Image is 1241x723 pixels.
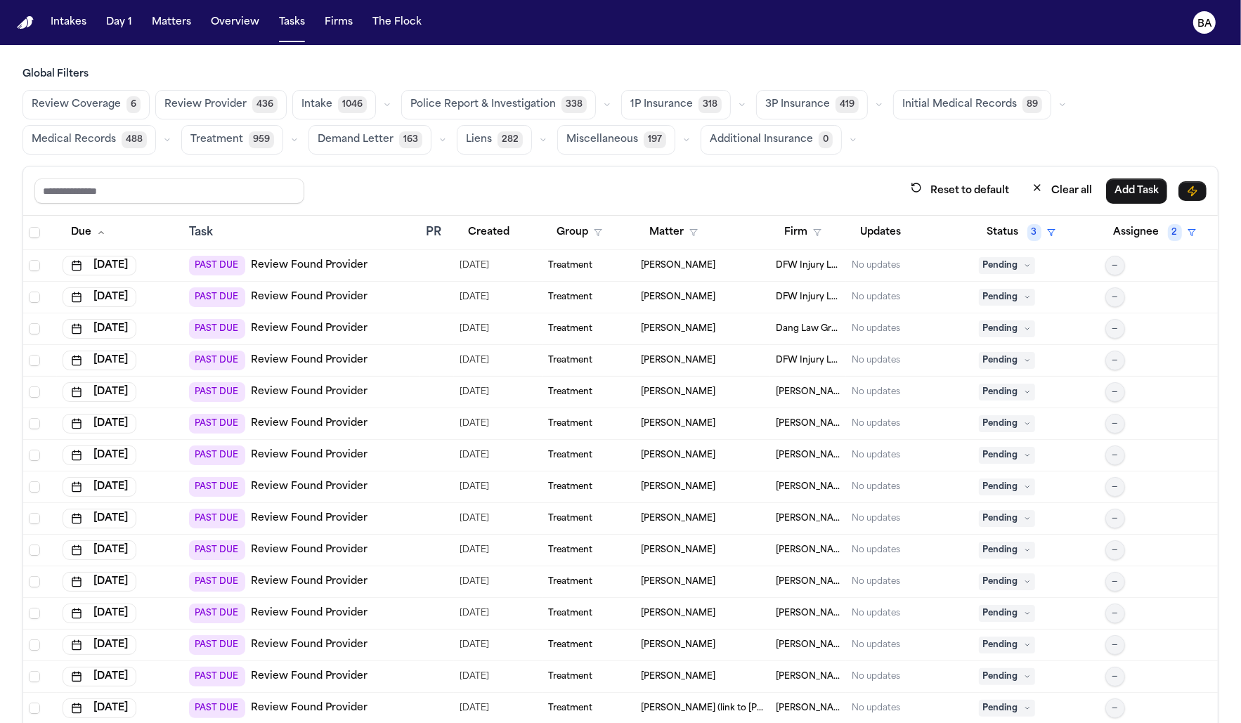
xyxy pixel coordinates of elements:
[205,10,265,35] button: Overview
[457,125,532,155] button: Liens282
[699,96,722,113] span: 318
[301,98,332,112] span: Intake
[630,98,693,112] span: 1P Insurance
[22,90,150,119] button: Review Coverage6
[1178,181,1207,201] button: Immediate Task
[819,131,833,148] span: 0
[701,125,842,155] button: Additional Insurance0
[308,125,431,155] button: Demand Letter163
[566,133,638,147] span: Miscellaneous
[45,10,92,35] button: Intakes
[32,98,121,112] span: Review Coverage
[190,133,243,147] span: Treatment
[22,125,156,155] button: Medical Records488
[22,67,1219,82] h3: Global Filters
[249,131,274,148] span: 959
[561,96,587,113] span: 338
[181,125,283,155] button: Treatment959
[126,96,141,113] span: 6
[710,133,813,147] span: Additional Insurance
[164,98,247,112] span: Review Provider
[122,131,147,148] span: 488
[399,131,422,148] span: 163
[893,90,1051,119] button: Initial Medical Records89
[836,96,859,113] span: 419
[100,10,138,35] button: Day 1
[644,131,666,148] span: 197
[338,96,367,113] span: 1046
[17,16,34,30] img: Finch Logo
[1106,178,1167,204] button: Add Task
[146,10,197,35] button: Matters
[466,133,492,147] span: Liens
[756,90,868,119] button: 3P Insurance419
[1022,96,1042,113] span: 89
[902,98,1017,112] span: Initial Medical Records
[765,98,830,112] span: 3P Insurance
[621,90,731,119] button: 1P Insurance318
[292,90,376,119] button: Intake1046
[318,133,394,147] span: Demand Letter
[155,90,287,119] button: Review Provider436
[17,16,34,30] a: Home
[367,10,427,35] button: The Flock
[252,96,278,113] span: 436
[902,178,1018,204] button: Reset to default
[498,131,523,148] span: 282
[1023,178,1100,204] button: Clear all
[401,90,596,119] button: Police Report & Investigation338
[319,10,358,35] button: Firms
[557,125,675,155] button: Miscellaneous197
[273,10,311,35] button: Tasks
[32,133,116,147] span: Medical Records
[410,98,556,112] span: Police Report & Investigation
